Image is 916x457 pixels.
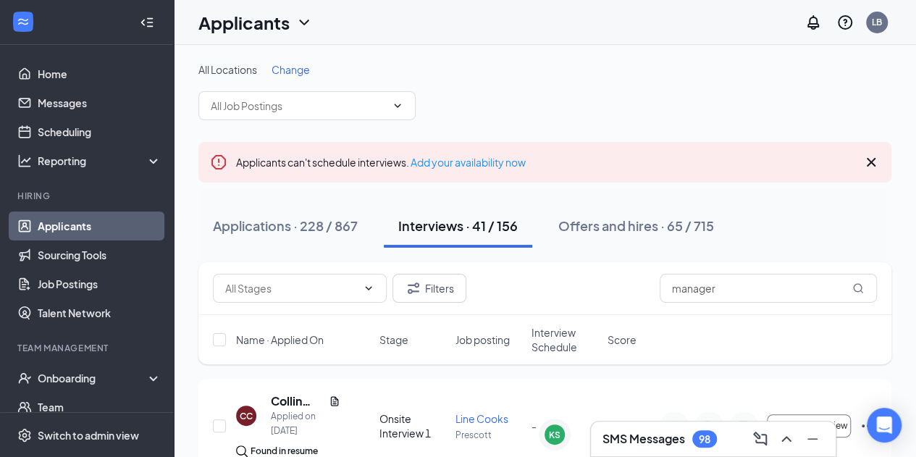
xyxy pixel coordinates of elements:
a: Scheduling [38,117,161,146]
a: Messages [38,88,161,117]
input: Search in interviews [660,274,877,303]
a: Home [38,59,161,88]
div: Offers and hires · 65 / 715 [558,217,714,235]
svg: Ellipses [860,417,877,435]
svg: Note [665,420,683,432]
button: Filter Filters [392,274,466,303]
button: Schedule interview [767,414,851,437]
input: All Job Postings [211,98,386,114]
svg: Document [329,395,340,407]
span: Stage [379,332,408,347]
svg: Tag [700,420,718,432]
span: - [531,419,537,432]
div: KS [549,429,560,441]
div: Applications · 228 / 867 [213,217,358,235]
span: Change [272,63,310,76]
input: All Stages [225,280,357,296]
span: Name · Applied On [236,332,324,347]
svg: UserCheck [17,371,32,385]
button: ComposeMessage [749,427,772,450]
svg: WorkstreamLogo [16,14,30,29]
svg: ChevronUp [778,430,795,448]
div: CC [240,410,253,422]
div: Switch to admin view [38,428,139,443]
svg: ChevronDown [363,282,374,294]
svg: Notifications [804,14,822,31]
h5: Collin Cam [271,393,323,409]
svg: QuestionInfo [836,14,854,31]
button: Minimize [801,427,824,450]
a: Team [38,393,161,422]
div: Onsite Interview 1 [379,411,447,440]
span: Score [608,332,636,347]
div: Open Intercom Messenger [867,408,902,443]
svg: ChevronDown [295,14,313,31]
svg: Cross [862,154,880,171]
span: Applicants can't schedule interviews. [236,156,526,169]
div: Onboarding [38,371,149,385]
svg: Collapse [140,15,154,30]
span: All Locations [198,63,257,76]
span: Line Cooks [455,412,508,425]
a: Talent Network [38,298,161,327]
img: search.bf7aa3482b7795d4f01b.svg [236,445,248,457]
button: ChevronUp [775,427,798,450]
a: Applicants [38,211,161,240]
svg: Filter [405,280,422,297]
div: Team Management [17,342,159,354]
svg: MagnifyingGlass [852,282,864,294]
div: Hiring [17,190,159,202]
div: Interviews · 41 / 156 [398,217,518,235]
a: Sourcing Tools [38,240,161,269]
div: LB [872,16,882,28]
svg: Minimize [804,430,821,448]
h1: Applicants [198,10,290,35]
p: Prescott [455,429,523,441]
div: Applied on [DATE] [271,409,340,438]
a: Add your availability now [411,156,526,169]
span: Job posting [455,332,510,347]
svg: Error [210,154,227,171]
svg: ChevronDown [392,100,403,112]
svg: ComposeMessage [752,430,769,448]
span: Interview Schedule [531,325,599,354]
svg: Analysis [17,154,32,168]
div: Reporting [38,154,162,168]
div: 98 [699,433,710,445]
svg: Settings [17,428,32,443]
h3: SMS Messages [602,431,685,447]
a: Job Postings [38,269,161,298]
svg: ActiveChat [735,420,752,432]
